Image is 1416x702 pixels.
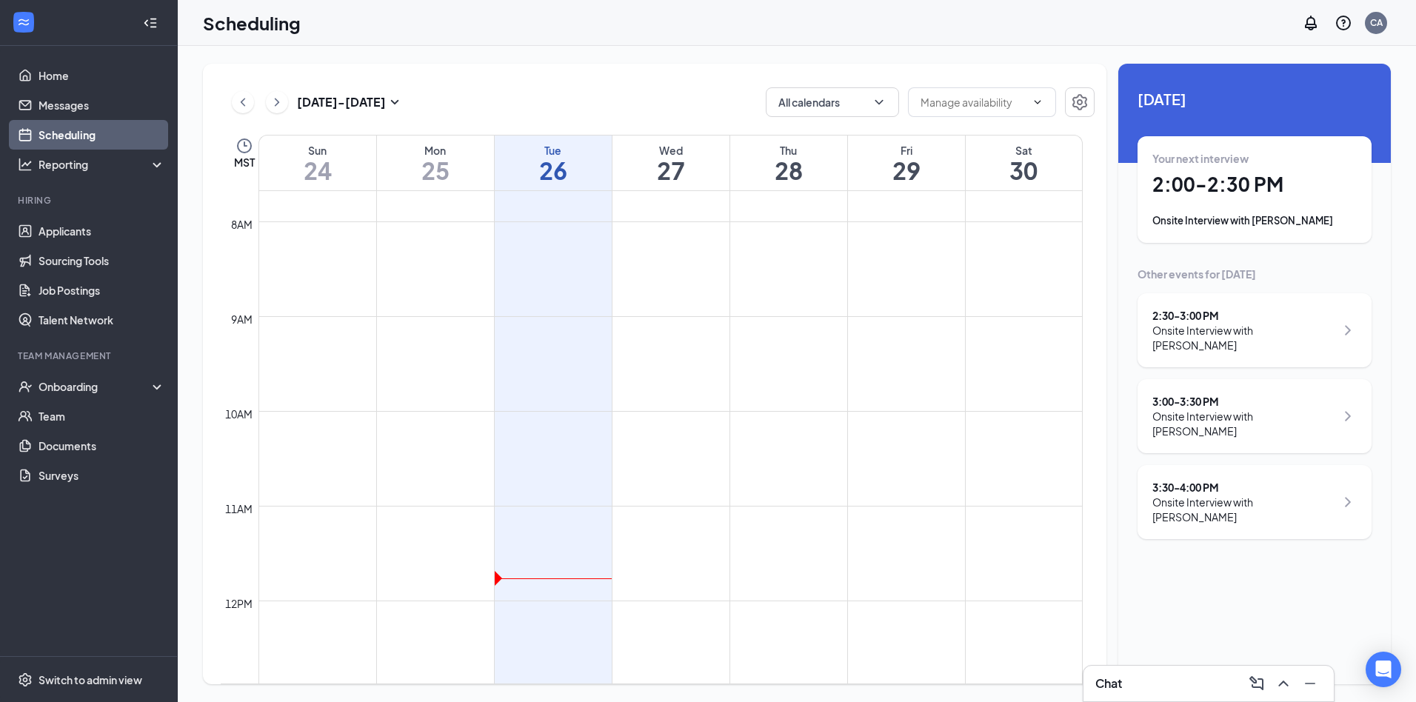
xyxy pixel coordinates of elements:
h1: 24 [259,158,376,183]
div: Sat [966,143,1083,158]
div: 2:30 - 3:00 PM [1152,308,1335,323]
div: Open Intercom Messenger [1366,652,1401,687]
svg: UserCheck [18,379,33,394]
h3: [DATE] - [DATE] [297,94,386,110]
div: Team Management [18,350,162,362]
h1: 30 [966,158,1083,183]
svg: ChevronRight [1339,493,1357,511]
a: August 27, 2025 [612,136,729,190]
a: Job Postings [39,275,165,305]
input: Manage availability [921,94,1026,110]
div: Other events for [DATE] [1138,267,1372,281]
svg: SmallChevronDown [386,93,404,111]
a: Documents [39,431,165,461]
a: Scheduling [39,120,165,150]
svg: ChevronRight [270,93,284,111]
div: Mon [377,143,494,158]
svg: Settings [1071,93,1089,111]
svg: ChevronLeft [236,93,250,111]
div: Reporting [39,157,166,172]
button: ComposeMessage [1245,672,1269,695]
div: Onboarding [39,379,153,394]
div: 9am [228,311,256,327]
a: August 29, 2025 [848,136,965,190]
button: ChevronUp [1272,672,1295,695]
div: 8am [228,216,256,233]
svg: Clock [236,137,253,155]
h3: Chat [1095,675,1122,692]
svg: Minimize [1301,675,1319,692]
div: 10am [222,406,256,422]
a: Talent Network [39,305,165,335]
div: Fri [848,143,965,158]
a: August 25, 2025 [377,136,494,190]
div: Hiring [18,194,162,207]
svg: Collapse [143,16,158,30]
svg: Notifications [1302,14,1320,32]
svg: ComposeMessage [1248,675,1266,692]
svg: ChevronDown [1032,96,1043,108]
button: ChevronLeft [232,91,254,113]
a: August 30, 2025 [966,136,1083,190]
div: CA [1370,16,1383,29]
a: August 24, 2025 [259,136,376,190]
h1: 29 [848,158,965,183]
a: Sourcing Tools [39,246,165,275]
div: 3:00 - 3:30 PM [1152,394,1335,409]
div: Wed [612,143,729,158]
h1: 27 [612,158,729,183]
a: Team [39,401,165,431]
span: [DATE] [1138,87,1372,110]
svg: Analysis [18,157,33,172]
span: MST [234,155,255,170]
h1: Scheduling [203,10,301,36]
div: 11am [222,501,256,517]
button: ChevronRight [266,91,288,113]
div: 12pm [222,595,256,612]
a: Surveys [39,461,165,490]
div: Your next interview [1152,151,1357,166]
svg: ChevronRight [1339,407,1357,425]
a: Home [39,61,165,90]
svg: ChevronDown [872,95,886,110]
div: Switch to admin view [39,672,142,687]
h1: 26 [495,158,612,183]
div: Onsite Interview with [PERSON_NAME] [1152,409,1335,438]
svg: WorkstreamLogo [16,15,31,30]
svg: ChevronUp [1275,675,1292,692]
h1: 25 [377,158,494,183]
button: All calendarsChevronDown [766,87,899,117]
div: Onsite Interview with [PERSON_NAME] [1152,213,1357,228]
a: August 26, 2025 [495,136,612,190]
a: August 28, 2025 [730,136,847,190]
div: Tue [495,143,612,158]
div: Sun [259,143,376,158]
h1: 2:00 - 2:30 PM [1152,172,1357,197]
div: Thu [730,143,847,158]
div: Onsite Interview with [PERSON_NAME] [1152,323,1335,352]
div: 3:30 - 4:00 PM [1152,480,1335,495]
svg: QuestionInfo [1335,14,1352,32]
svg: Settings [18,672,33,687]
a: Applicants [39,216,165,246]
svg: ChevronRight [1339,321,1357,339]
button: Minimize [1298,672,1322,695]
div: Onsite Interview with [PERSON_NAME] [1152,495,1335,524]
h1: 28 [730,158,847,183]
a: Messages [39,90,165,120]
button: Settings [1065,87,1095,117]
